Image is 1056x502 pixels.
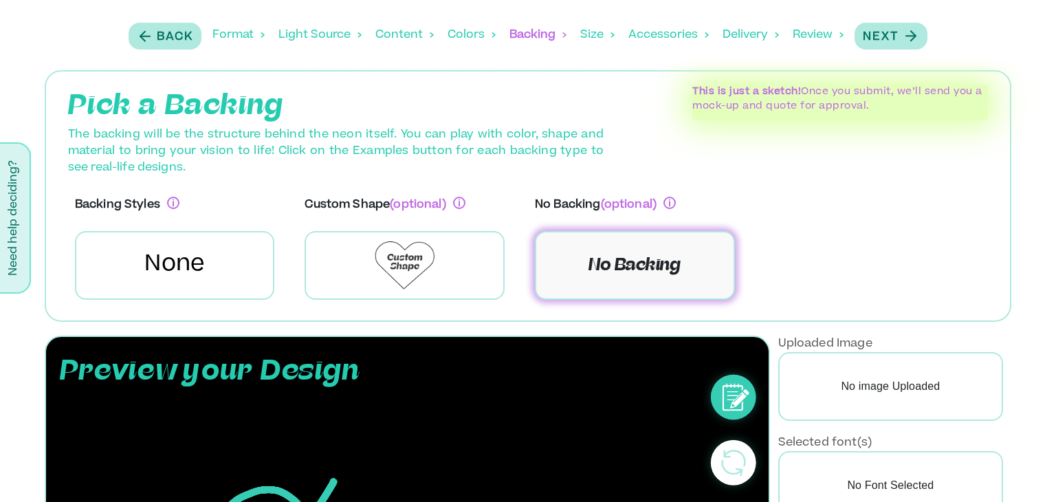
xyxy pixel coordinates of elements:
p: (optional) [390,197,446,231]
p: No Backing [535,197,676,231]
p: None [144,249,204,282]
div: Delivery [723,14,779,56]
div: Content [375,14,434,56]
p: Pick a Backing [68,85,676,127]
p: No Backing [535,231,735,300]
p: Preview your Design [60,351,360,392]
p: Custom Shape [305,197,465,231]
div: Choose the style and shape of your backing. [167,197,179,231]
p: No image Uploaded [778,352,1004,421]
div: Colors [448,14,496,56]
div: Use this option if you are looking for no structure behind your piece, keep in mind this can make... [663,197,676,231]
div: Accessories [628,14,709,56]
div: Backing [509,14,566,56]
p: Selected font(s) [778,435,872,451]
div: Review [793,14,844,56]
button: Back [129,23,201,50]
p: (optional) [601,197,657,231]
div: If you are looking for a custom shape please either draw it around your image or use the note fun... [453,197,465,231]
p: Uploaded Image [778,336,872,352]
p: Back [157,29,193,45]
div: Format [212,14,265,56]
p: Backing Styles [75,197,179,231]
div: Light Source [278,14,362,56]
div: Size [580,14,615,56]
button: Next [855,23,927,50]
p: Once you submit, we’ll send you a mock-up and quote for approval. [692,85,988,114]
strong: This is just a sketch! [692,87,801,97]
p: Next [863,29,899,45]
p: The backing will be the structure behind the neon itself. You can play with color, shape and mate... [60,127,612,176]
